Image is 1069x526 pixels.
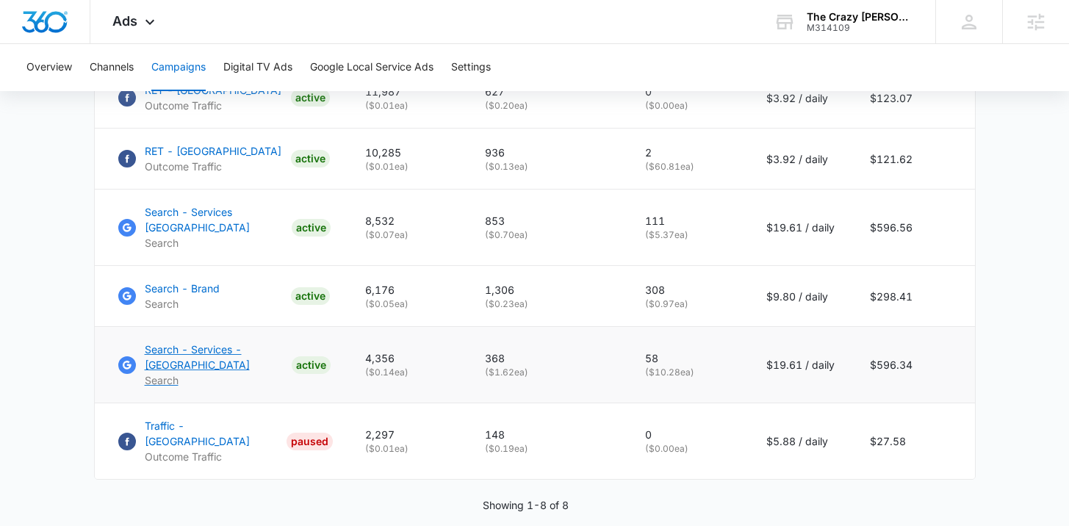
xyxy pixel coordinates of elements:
p: 936 [485,145,610,160]
p: Search - Services [GEOGRAPHIC_DATA] [145,204,286,235]
div: ACTIVE [291,150,330,167]
button: Settings [451,44,491,91]
div: Keywords by Traffic [162,87,248,96]
img: tab_domain_overview_orange.svg [40,85,51,97]
button: Google Local Service Ads [310,44,433,91]
p: ( $0.00 ea) [645,442,731,455]
td: $123.07 [852,68,975,129]
p: Search - Services - [GEOGRAPHIC_DATA] [145,342,286,372]
p: 8,532 [365,213,450,228]
p: 368 [485,350,610,366]
img: Facebook [118,433,136,450]
button: Channels [90,44,134,91]
p: ( $60.81 ea) [645,160,731,173]
div: ACTIVE [292,219,331,237]
p: ( $0.01 ea) [365,160,450,173]
p: ( $0.00 ea) [645,99,731,112]
p: 11,987 [365,84,450,99]
p: 853 [485,213,610,228]
p: ( $0.14 ea) [365,366,450,379]
p: $3.92 / daily [766,90,835,106]
p: RET - [GEOGRAPHIC_DATA] [145,143,281,159]
p: 627 [485,84,610,99]
p: ( $0.19 ea) [485,442,610,455]
div: account id [807,23,914,33]
a: Google AdsSearch - Services - [GEOGRAPHIC_DATA]SearchACTIVE [118,342,330,388]
a: FacebookRET - [GEOGRAPHIC_DATA]Outcome TrafficACTIVE [118,82,330,113]
img: website_grey.svg [24,38,35,50]
img: tab_keywords_by_traffic_grey.svg [146,85,158,97]
td: $121.62 [852,129,975,190]
p: $19.61 / daily [766,220,835,235]
img: Google Ads [118,219,136,237]
p: ( $0.23 ea) [485,298,610,311]
p: ( $1.62 ea) [485,366,610,379]
p: 4,356 [365,350,450,366]
p: Search [145,296,220,311]
div: v 4.0.25 [41,24,72,35]
p: $5.88 / daily [766,433,835,449]
p: $19.61 / daily [766,357,835,372]
p: Search [145,372,286,388]
p: Outcome Traffic [145,159,281,174]
td: $596.56 [852,190,975,266]
div: ACTIVE [291,89,330,107]
p: ( $0.01 ea) [365,99,450,112]
p: ( $5.37 ea) [645,228,731,242]
p: ( $0.70 ea) [485,228,610,242]
button: Overview [26,44,72,91]
p: Search - Brand [145,281,220,296]
p: ( $0.97 ea) [645,298,731,311]
div: Domain: [DOMAIN_NAME] [38,38,162,50]
p: ( $0.05 ea) [365,298,450,311]
p: 2,297 [365,427,450,442]
p: $9.80 / daily [766,289,835,304]
p: 10,285 [365,145,450,160]
div: ACTIVE [292,356,331,374]
span: Ads [112,13,137,29]
p: ( $0.13 ea) [485,160,610,173]
div: ACTIVE [291,287,330,305]
p: Showing 1-8 of 8 [483,497,569,513]
p: Search [145,235,286,251]
a: Google AdsSearch - BrandSearchACTIVE [118,281,330,311]
p: 308 [645,282,731,298]
p: ( $0.07 ea) [365,228,450,242]
img: Facebook [118,89,136,107]
div: Domain Overview [56,87,132,96]
p: ( $0.20 ea) [485,99,610,112]
img: logo_orange.svg [24,24,35,35]
a: FacebookRET - [GEOGRAPHIC_DATA]Outcome TrafficACTIVE [118,143,330,174]
p: Traffic - [GEOGRAPHIC_DATA] [145,418,281,449]
td: $596.34 [852,327,975,403]
p: 111 [645,213,731,228]
a: Google AdsSearch - Services [GEOGRAPHIC_DATA]SearchACTIVE [118,204,330,251]
a: FacebookTraffic - [GEOGRAPHIC_DATA]Outcome TrafficPAUSED [118,418,330,464]
p: 6,176 [365,282,450,298]
p: 148 [485,427,610,442]
p: 1,306 [485,282,610,298]
td: $298.41 [852,266,975,327]
button: Digital TV Ads [223,44,292,91]
img: Google Ads [118,287,136,305]
div: account name [807,11,914,23]
p: ( $10.28 ea) [645,366,731,379]
p: 58 [645,350,731,366]
p: ( $0.01 ea) [365,442,450,455]
button: Campaigns [151,44,206,91]
p: 0 [645,427,731,442]
p: $3.92 / daily [766,151,835,167]
div: PAUSED [287,433,333,450]
img: Facebook [118,150,136,167]
img: Google Ads [118,356,136,374]
p: 0 [645,84,731,99]
p: Outcome Traffic [145,449,281,464]
p: Outcome Traffic [145,98,281,113]
p: 2 [645,145,731,160]
td: $27.58 [852,403,975,480]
